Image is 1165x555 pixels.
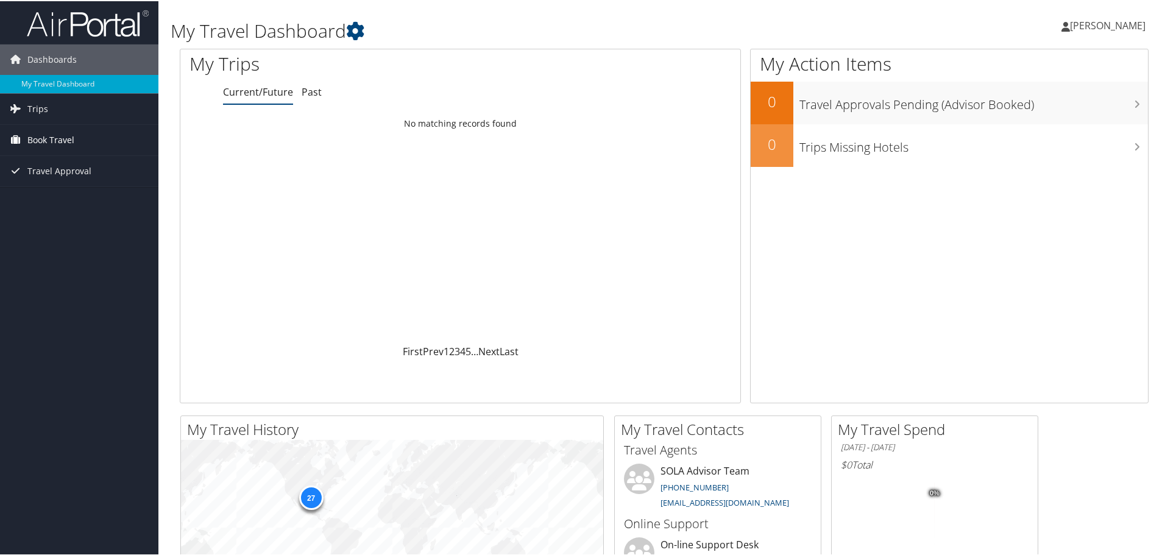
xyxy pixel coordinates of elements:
a: Next [478,344,500,357]
div: 27 [299,484,323,509]
h2: 0 [751,90,793,111]
a: 1 [444,344,449,357]
a: Past [302,84,322,97]
tspan: 0% [930,489,940,496]
a: Current/Future [223,84,293,97]
span: Travel Approval [27,155,91,185]
h3: Trips Missing Hotels [799,132,1148,155]
img: airportal-logo.png [27,8,149,37]
a: First [403,344,423,357]
h2: My Travel Spend [838,418,1038,439]
span: Dashboards [27,43,77,74]
h3: Travel Agents [624,440,812,458]
a: 3 [455,344,460,357]
td: No matching records found [180,111,740,133]
a: 2 [449,344,455,357]
a: Prev [423,344,444,357]
span: [PERSON_NAME] [1070,18,1146,31]
a: 4 [460,344,466,357]
h3: Online Support [624,514,812,531]
h6: Total [841,457,1029,470]
h3: Travel Approvals Pending (Advisor Booked) [799,89,1148,112]
span: … [471,344,478,357]
h2: My Travel History [187,418,603,439]
a: [EMAIL_ADDRESS][DOMAIN_NAME] [660,496,789,507]
span: $0 [841,457,852,470]
h1: My Action Items [751,50,1148,76]
a: [PHONE_NUMBER] [660,481,729,492]
a: Last [500,344,519,357]
span: Book Travel [27,124,74,154]
a: 0Trips Missing Hotels [751,123,1148,166]
h2: 0 [751,133,793,154]
h1: My Trips [189,50,498,76]
h1: My Travel Dashboard [171,17,829,43]
li: SOLA Advisor Team [618,462,818,512]
a: 5 [466,344,471,357]
h2: My Travel Contacts [621,418,821,439]
span: Trips [27,93,48,123]
h6: [DATE] - [DATE] [841,440,1029,452]
a: [PERSON_NAME] [1061,6,1158,43]
a: 0Travel Approvals Pending (Advisor Booked) [751,80,1148,123]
